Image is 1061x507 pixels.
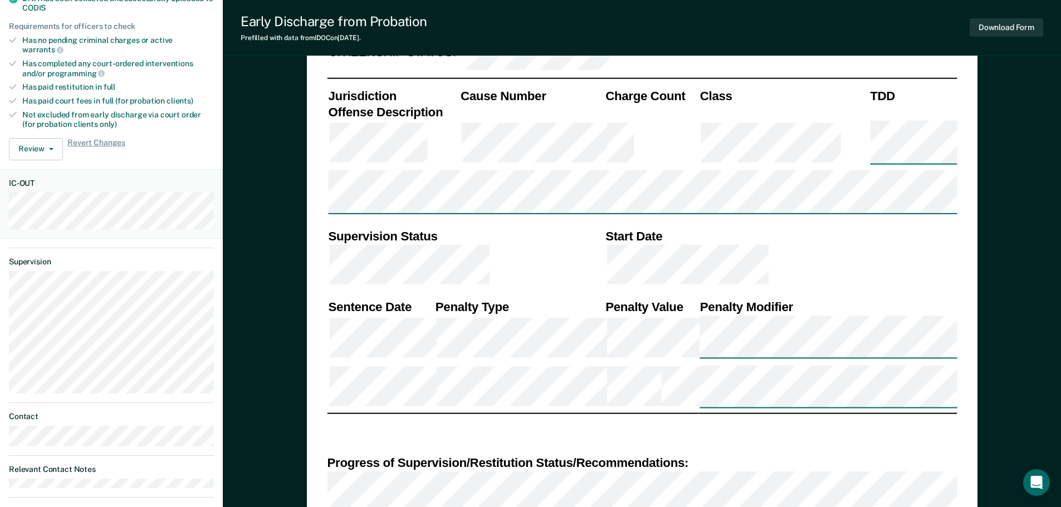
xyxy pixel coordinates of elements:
[100,120,117,129] span: only)
[327,104,459,120] th: Offense Description
[22,110,214,129] div: Not excluded from early discharge via court order (for probation clients
[9,138,63,160] button: Review
[67,138,125,160] span: Revert Changes
[9,257,214,267] dt: Supervision
[241,34,427,42] div: Prefilled with data from IDOC on [DATE] .
[459,87,604,104] th: Cause Number
[22,96,214,106] div: Has paid court fees in full (for probation
[9,22,214,31] div: Requirements for officers to check
[698,87,868,104] th: Class
[241,13,427,29] div: Early Discharge from Probation
[167,96,193,105] span: clients)
[434,298,604,314] th: Penalty Type
[1023,469,1050,496] div: Open Intercom Messenger
[869,87,957,104] th: TDD
[327,455,957,471] div: Progress of Supervision/Restitution Status/Recommendations:
[9,412,214,421] dt: Contact
[22,36,214,55] div: Has no pending criminal charges or active
[104,82,115,91] span: full
[22,45,63,54] span: warrants
[698,298,957,314] th: Penalty Modifier
[22,82,214,92] div: Has paid restitution in
[327,87,459,104] th: Jurisdiction
[22,3,46,12] span: CODIS
[970,18,1043,37] button: Download Form
[47,69,105,78] span: programming
[604,87,699,104] th: Charge Count
[327,298,434,314] th: Sentence Date
[604,228,957,244] th: Start Date
[9,465,214,474] dt: Relevant Contact Notes
[327,228,604,244] th: Supervision Status
[604,298,699,314] th: Penalty Value
[22,59,214,78] div: Has completed any court-ordered interventions and/or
